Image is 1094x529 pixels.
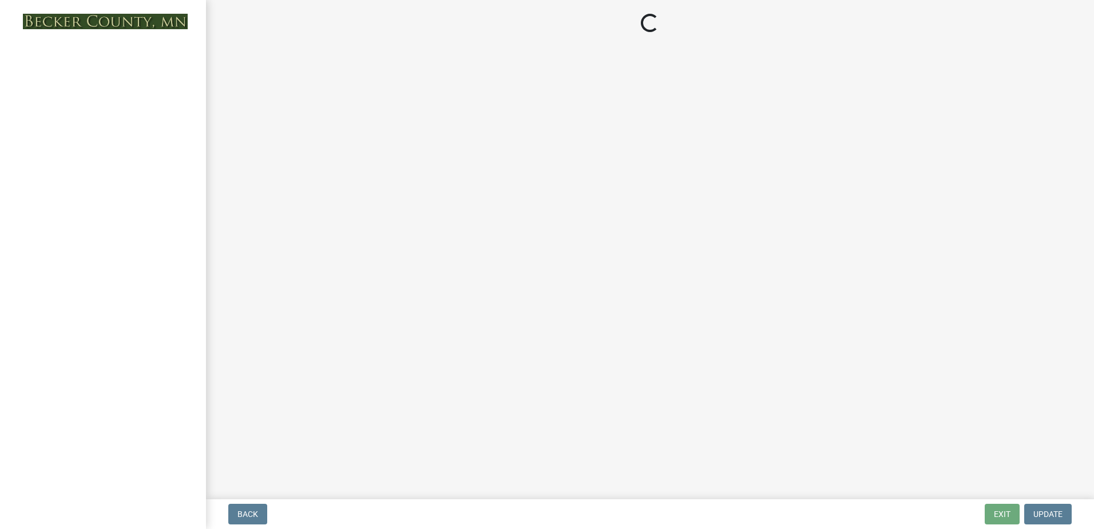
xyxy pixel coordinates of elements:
button: Exit [985,504,1020,524]
button: Back [228,504,267,524]
span: Update [1033,510,1063,519]
img: Becker County, Minnesota [23,14,188,29]
span: Back [237,510,258,519]
button: Update [1024,504,1072,524]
